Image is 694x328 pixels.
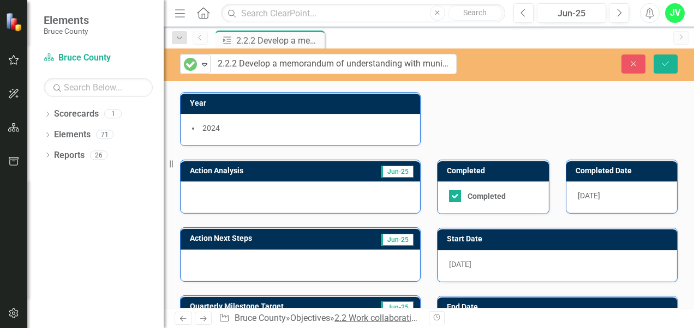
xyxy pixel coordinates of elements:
a: Reports [54,149,85,162]
a: Elements [54,129,91,141]
h3: Start Date [447,235,672,243]
input: Search Below... [44,78,153,97]
h3: Action Analysis [190,167,327,175]
small: Bruce County [44,27,89,35]
img: Complete [184,58,197,71]
h3: Completed [447,167,543,175]
a: Bruce County [235,313,286,323]
h3: Quarterly Milestone Target [190,302,355,311]
span: Search [463,8,487,17]
a: Scorecards [54,108,99,120]
div: Jun-25 [541,7,602,20]
span: Elements [44,14,89,27]
div: 71 [96,130,113,139]
span: Jun-25 [381,166,414,178]
input: This field is required [211,54,457,74]
h3: Year [190,99,415,107]
div: 1 [104,110,122,119]
span: [DATE] [449,260,471,269]
div: 26 [90,150,107,160]
button: Jun-25 [537,3,606,23]
span: Jun-25 [381,301,414,313]
input: Search ClearPoint... [221,4,505,23]
h3: Action Next Steps [190,234,336,242]
h3: End Date [447,303,672,311]
a: Bruce County [44,52,153,64]
div: 2.2.2 Develop a memorandum of understanding with municipal partners for the delivery of planning ... [236,34,322,47]
div: » » » [219,312,421,325]
a: Objectives [290,313,330,323]
span: Jun-25 [381,234,414,246]
span: [DATE] [578,191,600,200]
button: Search [448,5,502,21]
span: 2024 [202,124,220,132]
img: ClearPoint Strategy [4,11,25,32]
button: JV [665,3,685,23]
h3: Completed Date [576,167,672,175]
